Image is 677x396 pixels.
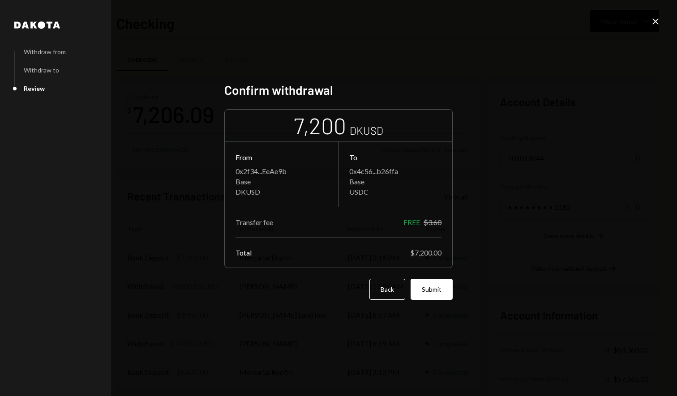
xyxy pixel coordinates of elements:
[294,111,346,140] div: 7,200
[236,187,327,196] div: DKUSD
[236,218,273,226] div: Transfer fee
[236,153,327,162] div: From
[349,177,441,186] div: Base
[24,48,66,55] div: Withdraw from
[236,167,327,175] div: 0x2f34...EeAe9b
[403,218,420,226] div: FREE
[349,153,441,162] div: To
[411,279,453,300] button: Submit
[350,123,383,138] div: DKUSD
[424,218,441,226] div: $3.60
[24,66,59,74] div: Withdraw to
[410,248,441,257] div: $7,200.00
[224,81,453,99] h2: Confirm withdrawal
[349,167,441,175] div: 0x4c56...b26ffa
[24,85,45,92] div: Review
[236,248,252,257] div: Total
[349,187,441,196] div: USDC
[236,177,327,186] div: Base
[369,279,405,300] button: Back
